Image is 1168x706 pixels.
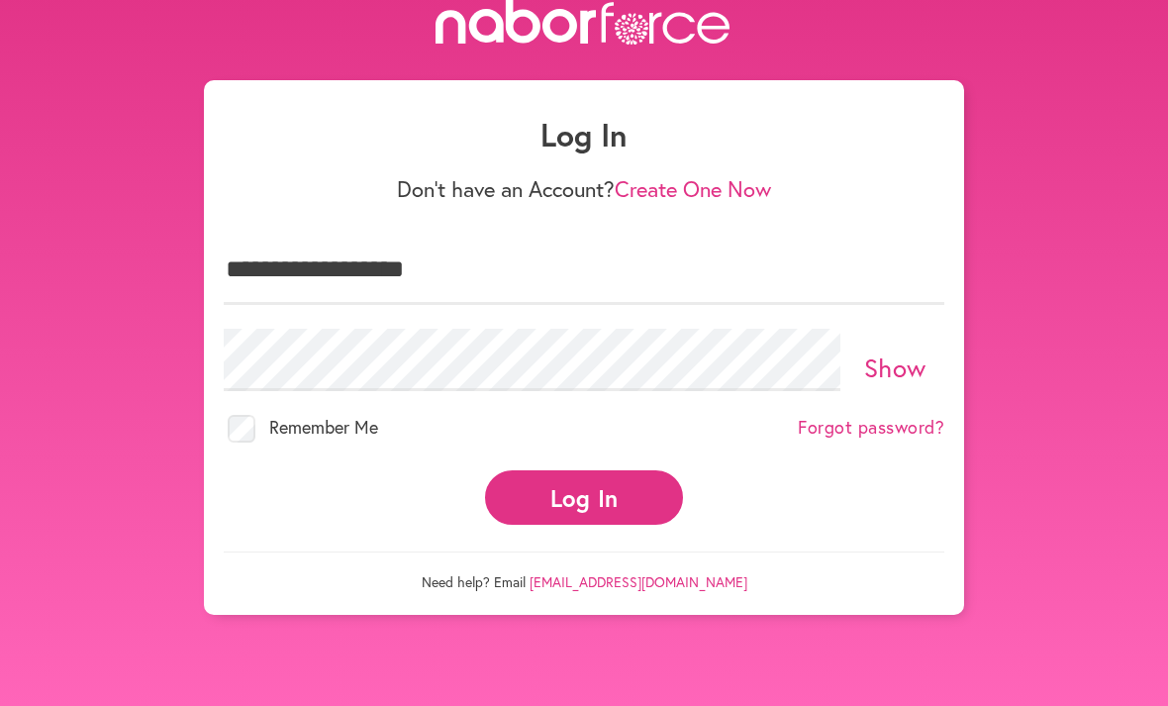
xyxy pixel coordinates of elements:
p: Need help? Email [224,552,944,591]
a: Forgot password? [798,417,944,439]
button: Log In [485,470,683,525]
a: Show [864,351,926,384]
h1: Log In [224,116,944,153]
a: [EMAIL_ADDRESS][DOMAIN_NAME] [530,572,747,591]
a: Create One Now [615,174,771,203]
span: Remember Me [269,415,378,439]
p: Don't have an Account? [224,176,944,202]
